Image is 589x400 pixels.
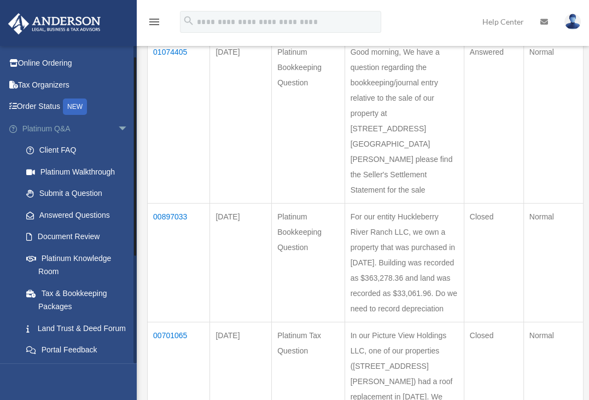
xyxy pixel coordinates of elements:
[148,19,161,28] a: menu
[15,339,145,361] a: Portal Feedback
[345,38,464,203] td: Good morning, We have a question regarding the bookkeeping/journal entry relative to the sale of ...
[210,203,272,322] td: [DATE]
[8,53,145,74] a: Online Ordering
[5,13,104,34] img: Anderson Advisors Platinum Portal
[345,203,464,322] td: For our entity Huckleberry River Ranch LLC, we own a property that was purchased in [DATE]. Build...
[564,14,581,30] img: User Pic
[15,226,145,248] a: Document Review
[15,247,145,282] a: Platinum Knowledge Room
[15,282,145,317] a: Tax & Bookkeeping Packages
[272,38,345,203] td: Platinum Bookkeeping Question
[183,15,195,27] i: search
[8,96,145,118] a: Order StatusNEW
[8,118,145,140] a: Platinum Q&Aarrow_drop_down
[148,15,161,28] i: menu
[148,203,210,322] td: 00897033
[63,98,87,115] div: NEW
[148,38,210,203] td: 01074405
[15,183,145,205] a: Submit a Question
[15,317,145,339] a: Land Trust & Deed Forum
[118,118,139,140] span: arrow_drop_down
[8,74,145,96] a: Tax Organizers
[15,140,145,161] a: Client FAQ
[523,203,583,322] td: Normal
[15,161,145,183] a: Platinum Walkthrough
[464,203,523,322] td: Closed
[210,38,272,203] td: [DATE]
[272,203,345,322] td: Platinum Bookkeeping Question
[15,204,139,226] a: Answered Questions
[118,361,139,383] span: arrow_drop_down
[523,38,583,203] td: Normal
[8,361,145,382] a: Digital Productsarrow_drop_down
[464,38,523,203] td: Answered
